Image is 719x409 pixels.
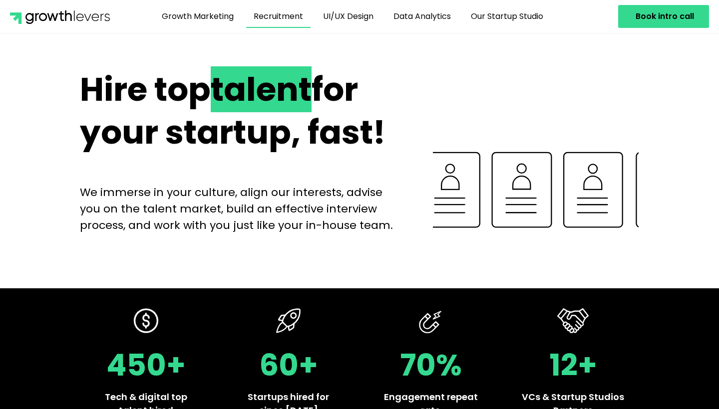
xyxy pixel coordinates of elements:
h2: 450+ [95,350,197,380]
a: Data Analytics [386,5,458,28]
a: UI/UX Design [316,5,381,28]
h2: 12+ [522,350,624,380]
span: talent [211,66,312,112]
a: Growth Marketing [154,5,241,28]
h2: 70% [379,350,482,380]
h2: 60+ [237,350,340,380]
h2: Hire top for your startup, fast! [80,68,403,154]
span: Book intro call [636,12,694,20]
a: Our Startup Studio [463,5,551,28]
a: Recruitment [246,5,311,28]
nav: Menu [115,5,590,28]
a: Book intro call [618,5,709,28]
p: We immerse in your culture, align our interests, advise you on the talent market, build an effect... [80,184,403,233]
